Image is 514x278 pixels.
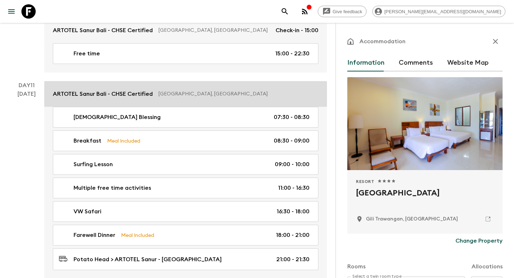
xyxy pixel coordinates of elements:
[381,9,505,14] span: [PERSON_NAME][EMAIL_ADDRESS][DOMAIN_NAME]
[472,262,503,271] p: Allocations
[107,137,140,145] p: Meal Included
[4,4,19,19] button: menu
[53,26,153,35] p: ARTOTEL Sanur Bali - CHSE Certified
[53,43,318,64] a: Free time15:00 - 22:30
[356,179,374,184] span: Resort
[121,231,154,239] p: Meal Included
[74,184,151,192] p: Multiple free time activities
[274,136,309,145] p: 08:30 - 09:00
[276,231,309,239] p: 18:00 - 21:00
[455,234,503,248] button: Change Property
[53,225,318,245] a: Farewell DinnerMeal Included18:00 - 21:00
[74,207,101,216] p: VW Safari
[399,54,433,71] button: Comments
[74,49,100,58] p: Free time
[366,215,458,223] p: Gili Trawangan, Indonesia
[372,6,505,17] div: [PERSON_NAME][EMAIL_ADDRESS][DOMAIN_NAME]
[53,154,318,175] a: Surfing Lesson09:00 - 10:00
[278,4,292,19] button: search adventures
[74,136,101,145] p: Breakfast
[347,262,366,271] p: Rooms
[359,37,405,46] p: Accommodation
[347,77,503,170] div: Photo of Jambuluwuk Oceano Resort Gili Trawangan
[53,178,318,198] a: Multiple free time activities11:00 - 16:30
[53,201,318,222] a: VW Safari16:30 - 18:00
[53,107,318,128] a: [DEMOGRAPHIC_DATA] Blessing07:30 - 08:30
[455,237,503,245] p: Change Property
[74,231,115,239] p: Farewell Dinner
[278,184,309,192] p: 11:00 - 16:30
[277,207,309,216] p: 16:30 - 18:00
[276,26,318,35] p: Check-in - 15:00
[329,9,366,14] span: Give feedback
[275,49,309,58] p: 15:00 - 22:30
[276,255,309,264] p: 21:00 - 21:30
[356,187,494,210] h2: [GEOGRAPHIC_DATA]
[447,54,489,71] button: Website Map
[158,27,270,34] p: [GEOGRAPHIC_DATA], [GEOGRAPHIC_DATA]
[53,90,153,98] p: ARTOTEL Sanur Bali - CHSE Certified
[74,113,161,121] p: [DEMOGRAPHIC_DATA] Blessing
[74,255,222,264] p: Potato Head > ARTOTEL Sanur - [GEOGRAPHIC_DATA]
[44,81,327,107] a: ARTOTEL Sanur Bali - CHSE Certified[GEOGRAPHIC_DATA], [GEOGRAPHIC_DATA]
[274,113,309,121] p: 07:30 - 08:30
[318,6,367,17] a: Give feedback
[9,81,44,90] p: Day 11
[53,248,318,270] a: Potato Head > ARTOTEL Sanur - [GEOGRAPHIC_DATA]21:00 - 21:30
[44,18,327,43] a: ARTOTEL Sanur Bali - CHSE Certified[GEOGRAPHIC_DATA], [GEOGRAPHIC_DATA]Check-in - 15:00
[275,160,309,169] p: 09:00 - 10:00
[347,54,384,71] button: Information
[53,130,318,151] a: BreakfastMeal Included08:30 - 09:00
[74,160,113,169] p: Surfing Lesson
[158,90,313,98] p: [GEOGRAPHIC_DATA], [GEOGRAPHIC_DATA]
